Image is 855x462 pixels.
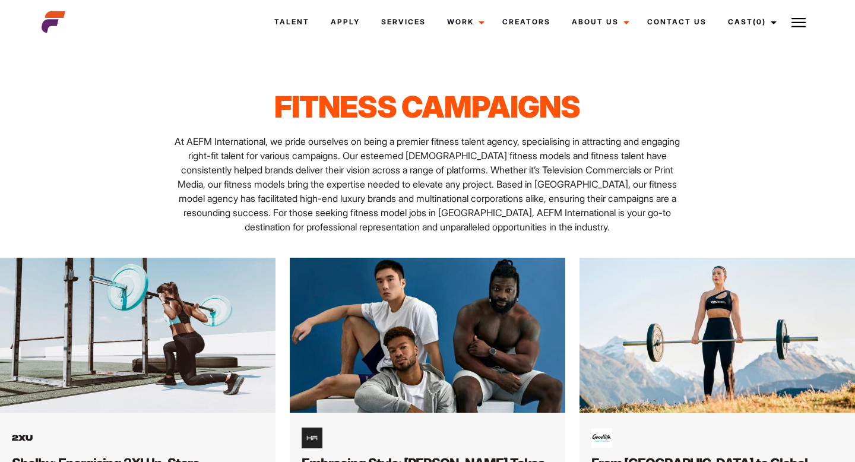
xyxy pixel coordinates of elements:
a: About Us [561,6,636,38]
img: cropped-aefm-brand-fav-22-square.png [42,10,65,34]
h1: Fitness Campaigns [172,89,682,125]
img: download 3 [591,428,612,448]
a: Talent [264,6,320,38]
img: Burger icon [791,15,806,30]
a: Contact Us [636,6,717,38]
a: Work [436,6,492,38]
img: 2xu logo [12,428,33,448]
a: Creators [492,6,561,38]
span: (0) [753,17,766,26]
img: images 5 [302,428,322,448]
a: Apply [320,6,370,38]
img: Untitled 10 4 [290,258,565,413]
a: Cast(0) [717,6,784,38]
p: At AEFM International, we pride ourselves on being a premier fitness talent agency, specialising ... [172,134,682,234]
img: 1@3x 26 scaled [579,258,855,413]
a: Services [370,6,436,38]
